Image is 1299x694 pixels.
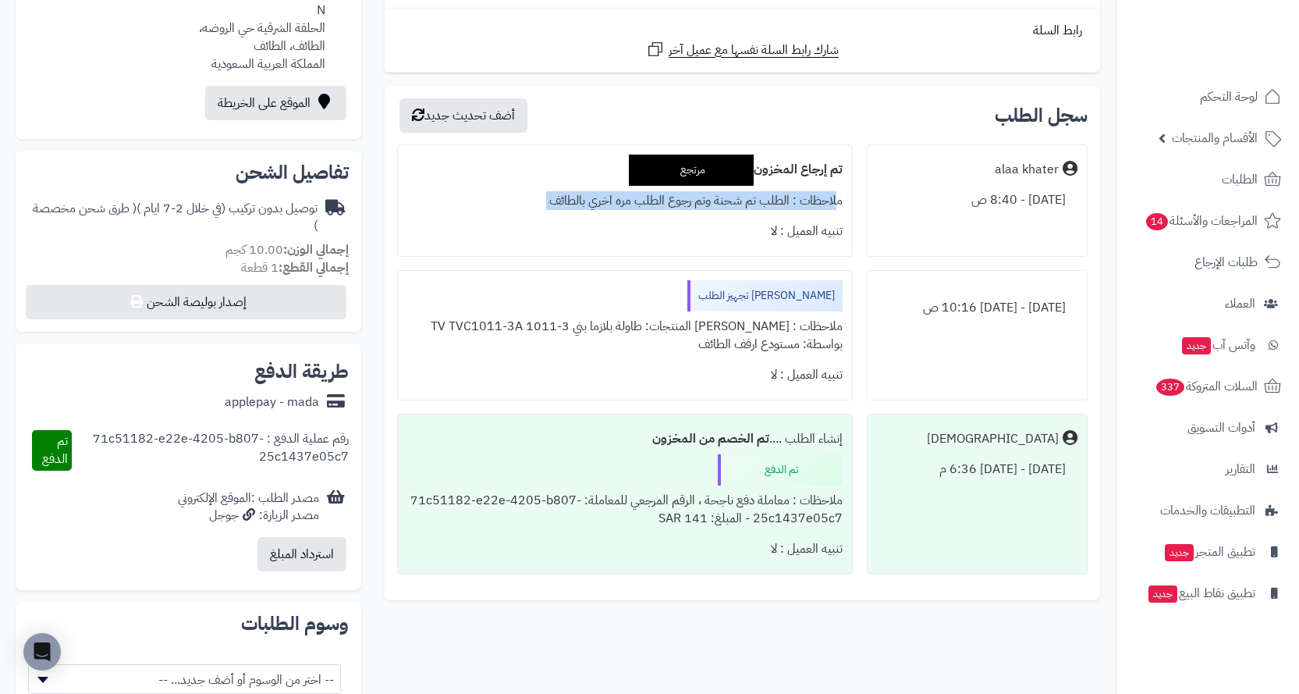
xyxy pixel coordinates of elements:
[1200,86,1258,108] span: لوحة التحكم
[23,633,61,671] div: Open Intercom Messenger
[391,22,1094,40] div: رابط السلة
[1172,127,1258,149] span: الأقسام والمنتجات
[1126,78,1290,116] a: لوحة التحكم
[257,537,346,571] button: استرداد المبلغ
[754,160,843,179] b: تم إرجاع المخزون
[1180,334,1255,356] span: وآتس آب
[1165,544,1194,561] span: جديد
[652,429,769,448] b: تم الخصم من المخزون
[283,240,349,259] strong: إجمالي الوزن:
[1126,326,1290,364] a: وآتس آبجديد
[1126,161,1290,198] a: الطلبات
[1194,251,1258,273] span: طلبات الإرجاع
[1187,417,1255,439] span: أدوات التسويق
[995,161,1059,179] div: alaa khater
[877,454,1077,485] div: [DATE] - [DATE] 6:36 م
[1156,379,1184,396] span: 337
[407,486,843,534] div: ملاحظات : معاملة دفع ناجحة ، الرقم المرجعي للمعاملة: 71c51182-e22e-4205-b807-25c1437e05c7 - المبل...
[241,258,349,277] small: 1 قطعة
[407,424,843,454] div: إنشاء الطلب ....
[877,185,1077,215] div: [DATE] - 8:40 ص
[687,280,843,311] div: [PERSON_NAME] تجهيز الطلب
[178,507,319,525] div: مصدر الزيارة: جوجل
[225,240,349,259] small: 10.00 كجم
[1146,213,1168,230] span: 14
[42,432,68,468] span: تم الدفع
[28,664,341,694] span: -- اختر من الوسوم أو أضف جديد... --
[1145,210,1258,232] span: المراجعات والأسئلة
[629,155,754,186] div: مرتجع
[1147,582,1255,604] span: تطبيق نقاط البيع
[1222,169,1258,190] span: الطلبات
[225,393,319,411] div: applepay - mada
[407,360,843,390] div: تنبيه العميل : لا
[178,489,319,525] div: مصدر الطلب :الموقع الإلكتروني
[28,163,349,182] h2: تفاصيل الشحن
[1126,533,1290,571] a: تطبيق المتجرجديد
[1126,409,1290,447] a: أدوات التسويق
[1160,500,1255,521] span: التطبيقات والخدمات
[1225,293,1255,315] span: العملاء
[1148,585,1177,603] span: جديد
[1163,541,1255,563] span: تطبيق المتجر
[1182,337,1211,354] span: جديد
[254,362,349,381] h2: طريقة الدفع
[1126,492,1290,529] a: التطبيقات والخدمات
[646,40,839,59] a: شارك رابط السلة نفسها مع عميل آخر
[72,430,349,471] div: رقم عملية الدفع : 71c51182-e22e-4205-b807-25c1437e05c7
[877,293,1077,323] div: [DATE] - [DATE] 10:16 ص
[407,311,843,360] div: ملاحظات : [PERSON_NAME] المنتجات: طاولة بلازما بني 3-1011 TV TVC1011-3A بواسطة: مستودع ارفف الطائف
[1226,458,1255,480] span: التقارير
[1126,368,1290,405] a: السلات المتروكة337
[718,454,843,486] div: تم الدفع
[205,86,346,120] a: الموقع على الخريطة
[1126,244,1290,281] a: طلبات الإرجاع
[28,200,318,236] div: توصيل بدون تركيب (في خلال 2-7 ايام )
[1126,202,1290,240] a: المراجعات والأسئلة14
[407,534,843,564] div: تنبيه العميل : لا
[407,216,843,247] div: تنبيه العميل : لا
[28,614,349,633] h2: وسوم الطلبات
[1126,575,1290,612] a: تطبيق نقاط البيعجديد
[33,199,318,236] span: ( طرق شحن مخصصة )
[1126,285,1290,322] a: العملاء
[669,41,839,59] span: شارك رابط السلة نفسها مع عميل آخر
[279,258,349,277] strong: إجمالي القطع:
[26,285,346,319] button: إصدار بوليصة الشحن
[399,98,527,133] button: أضف تحديث جديد
[407,186,843,216] div: ملاحظات : الطلب تم شحنة وتم رجوع الطلب مره اخري بالطائف
[995,106,1088,125] h3: سجل الطلب
[1126,450,1290,488] a: التقارير
[1155,375,1258,397] span: السلات المتروكة
[927,430,1059,448] div: [DEMOGRAPHIC_DATA]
